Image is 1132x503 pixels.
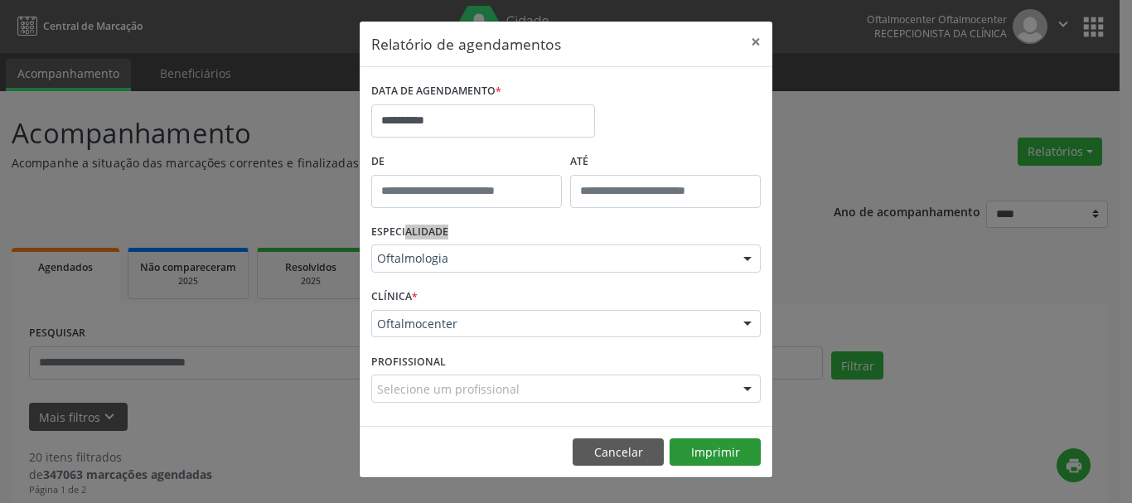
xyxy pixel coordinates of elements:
span: Selecione um profissional [377,380,520,398]
label: ESPECIALIDADE [371,220,448,245]
label: DATA DE AGENDAMENTO [371,79,501,104]
label: ATÉ [570,149,761,175]
h5: Relatório de agendamentos [371,33,561,55]
label: De [371,149,562,175]
button: Close [739,22,772,62]
label: CLÍNICA [371,284,418,310]
span: Oftalmocenter [377,316,727,332]
span: Oftalmologia [377,250,727,267]
button: Cancelar [573,438,664,467]
button: Imprimir [670,438,761,467]
label: PROFISSIONAL [371,349,446,375]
